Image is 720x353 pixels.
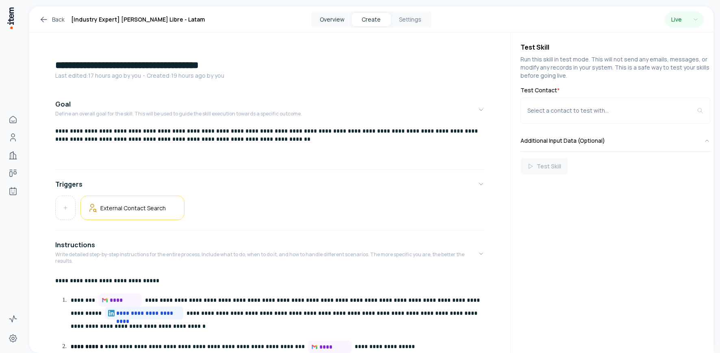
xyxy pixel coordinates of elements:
[55,179,82,189] h4: Triggers
[55,173,484,196] button: Triggers
[313,13,352,26] button: Overview
[391,13,430,26] button: Settings
[5,147,21,163] a: Companies
[55,99,71,109] h4: Goal
[5,311,21,327] a: Activity
[520,55,710,80] p: Run this skill in test mode. This will not send any emails, messages, or modify any records in yo...
[5,183,21,199] a: Agents
[55,93,484,127] button: GoalDefine an overall goal for the skill. This will be used to guide the skill execution towards ...
[5,165,21,181] a: Deals
[71,15,205,24] h1: [Industry Expert] [PERSON_NAME] Libre - Latam
[55,72,484,80] p: Last edited: 17 hours ago by you ・Created: 19 hours ago by you
[55,196,484,227] div: Triggers
[5,129,21,146] a: People
[527,107,697,115] div: Select a contact to test with...
[7,7,15,30] img: Item Brain Logo
[39,15,65,24] a: Back
[55,111,302,117] p: Define an overall goal for the skill. This will be used to guide the skill execution towards a sp...
[5,330,21,346] a: Settings
[5,111,21,128] a: Home
[520,42,710,52] h4: Test Skill
[55,240,95,250] h4: Instructions
[55,127,484,166] div: GoalDefine an overall goal for the skill. This will be used to guide the skill execution towards ...
[55,233,484,274] button: InstructionsWrite detailed step-by-step instructions for the entire process. Include what to do, ...
[520,86,710,94] label: Test Contact
[55,251,478,264] p: Write detailed step-by-step instructions for the entire process. Include what to do, when to do i...
[520,130,710,151] button: Additional Input Data (Optional)
[352,13,391,26] button: Create
[100,204,166,212] h5: External Contact Search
